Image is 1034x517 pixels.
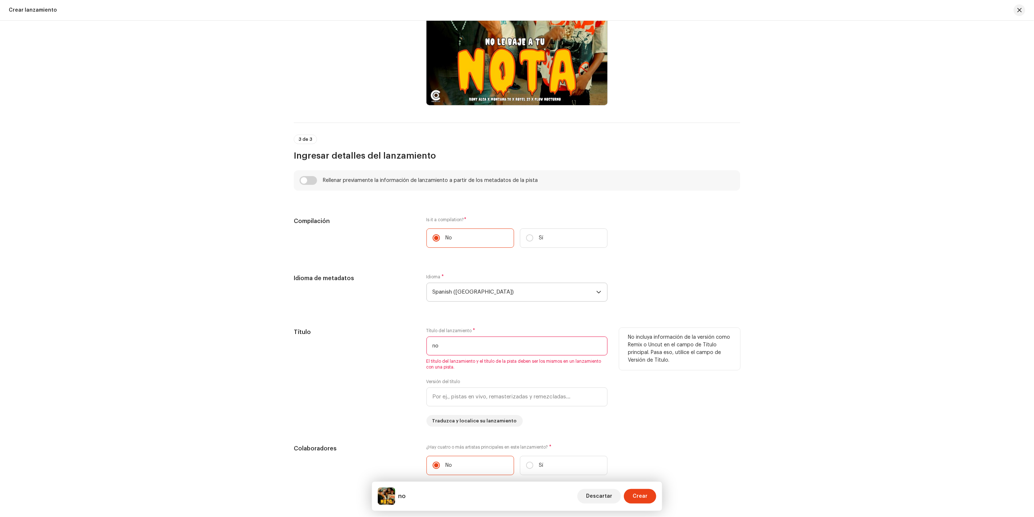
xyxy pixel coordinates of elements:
p: Sí [539,234,544,242]
label: ¿Hay cuatro o más artistas principales en este lanzamiento? [426,444,608,450]
h5: Colaboradores [294,444,415,453]
span: Traduzca y localice su lanzamiento [432,414,517,428]
button: Descartar [577,489,621,504]
p: No [446,462,452,469]
label: Is it a compilation? [426,217,608,223]
label: Título del lanzamiento [426,328,476,334]
input: Por ej., pistas en vivo, remasterizadas y remezcladas... [426,387,608,406]
span: Spanish (Latin America) [433,283,596,301]
input: por ejemplo: mi gran canción [426,337,608,355]
div: dropdown trigger [596,283,601,301]
h3: Ingresar detalles del lanzamiento [294,150,740,162]
div: Rellenar previamente la información de lanzamiento a partir de los metadatos de la pista [323,178,538,183]
label: Idioma [426,274,444,280]
p: Sí [539,462,544,469]
h5: Compilación [294,217,415,226]
span: El título del lanzamiento y el título de la pista deben ser los mismos en un lanzamiento con una ... [426,358,608,370]
button: Traduzca y localice su lanzamiento [426,415,523,427]
h5: Idioma de metadatos [294,274,415,283]
label: Versión del título [426,379,460,385]
span: 3 de 3 [298,137,312,142]
img: 984e586d-1e95-4855-af0c-06c4c2b3d750 [378,488,395,505]
p: No incluya información de la versión como Remix o Uncut en el campo de Título principal. Pasa eso... [628,334,732,364]
p: No [446,234,452,242]
h5: Título [294,328,415,337]
span: Crear [633,489,648,504]
button: Crear [624,489,656,504]
h5: no [398,492,406,501]
span: Descartar [586,489,612,504]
